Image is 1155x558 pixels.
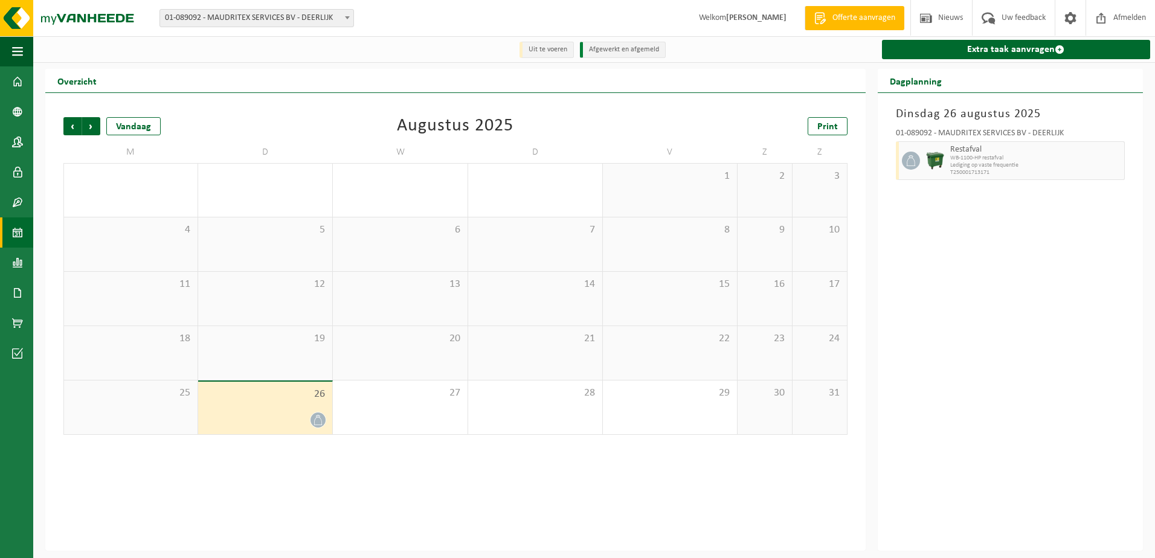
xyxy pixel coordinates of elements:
[609,278,731,291] span: 15
[580,42,666,58] li: Afgewerkt en afgemeld
[70,332,191,345] span: 18
[204,388,326,401] span: 26
[829,12,898,24] span: Offerte aanvragen
[744,332,786,345] span: 23
[204,332,326,345] span: 19
[609,223,731,237] span: 8
[726,13,787,22] strong: [PERSON_NAME]
[160,10,353,27] span: 01-089092 - MAUDRITEX SERVICES BV - DEERLIJK
[950,145,1121,155] span: Restafval
[70,278,191,291] span: 11
[950,169,1121,176] span: T250001713171
[159,9,354,27] span: 01-089092 - MAUDRITEX SERVICES BV - DEERLIJK
[63,141,198,163] td: M
[878,69,954,92] h2: Dagplanning
[70,386,191,400] span: 25
[468,141,603,163] td: D
[926,152,944,170] img: WB-1100-HPE-GN-01
[609,386,731,400] span: 29
[204,278,326,291] span: 12
[744,170,786,183] span: 2
[799,223,841,237] span: 10
[744,223,786,237] span: 9
[82,117,100,135] span: Volgende
[474,278,596,291] span: 14
[474,223,596,237] span: 7
[738,141,793,163] td: Z
[63,117,82,135] span: Vorige
[744,386,786,400] span: 30
[45,69,109,92] h2: Overzicht
[339,278,461,291] span: 13
[799,170,841,183] span: 3
[896,129,1125,141] div: 01-089092 - MAUDRITEX SERVICES BV - DEERLIJK
[339,386,461,400] span: 27
[808,117,848,135] a: Print
[799,386,841,400] span: 31
[896,105,1125,123] h3: Dinsdag 26 augustus 2025
[793,141,848,163] td: Z
[799,332,841,345] span: 24
[474,386,596,400] span: 28
[805,6,904,30] a: Offerte aanvragen
[333,141,468,163] td: W
[474,332,596,345] span: 21
[799,278,841,291] span: 17
[882,40,1150,59] a: Extra taak aanvragen
[609,170,731,183] span: 1
[520,42,574,58] li: Uit te voeren
[204,223,326,237] span: 5
[339,223,461,237] span: 6
[603,141,738,163] td: V
[397,117,513,135] div: Augustus 2025
[609,332,731,345] span: 22
[817,122,838,132] span: Print
[198,141,333,163] td: D
[950,162,1121,169] span: Lediging op vaste frequentie
[106,117,161,135] div: Vandaag
[744,278,786,291] span: 16
[70,223,191,237] span: 4
[339,332,461,345] span: 20
[950,155,1121,162] span: WB-1100-HP restafval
